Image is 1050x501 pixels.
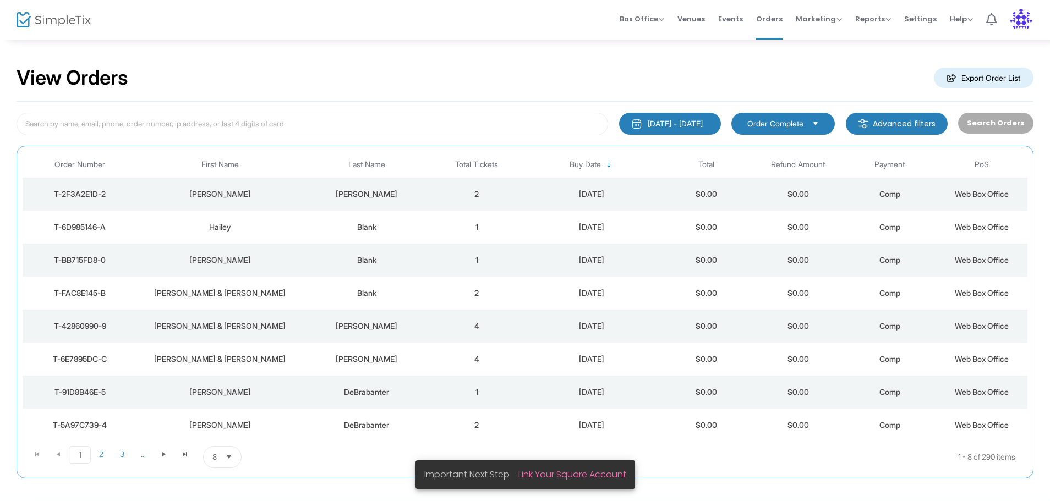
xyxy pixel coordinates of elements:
div: T-5A97C739-4 [25,420,134,431]
div: DeBrabanter [305,420,428,431]
th: Refund Amount [752,152,844,178]
div: Rachel [140,189,299,200]
span: Buy Date [570,160,601,169]
span: Order Number [54,160,105,169]
div: Ken & Michelle Cascardi [140,288,299,299]
span: Important Next Step [424,468,518,481]
td: $0.00 [752,277,844,310]
span: Comp [879,387,900,397]
td: $0.00 [660,409,752,442]
div: T-BB715FD8-0 [25,255,134,266]
div: 9/21/2025 [526,387,658,398]
div: 9/21/2025 [526,354,658,365]
span: Marketing [796,14,842,24]
span: Payment [874,160,905,169]
div: T-91D8B46E-5 [25,387,134,398]
span: PoS [975,160,989,169]
td: $0.00 [752,178,844,211]
span: Venues [677,5,705,33]
span: Comp [879,222,900,232]
td: 2 [431,409,523,442]
td: $0.00 [752,376,844,409]
td: $0.00 [752,343,844,376]
span: Reports [855,14,891,24]
m-button: Export Order List [934,68,1033,88]
span: Web Box Office [955,420,1009,430]
span: Order Complete [747,118,803,129]
span: Comp [879,420,900,430]
span: Page 3 [112,446,133,463]
td: 1 [431,211,523,244]
span: Go to the next page [160,450,168,459]
div: T-2F3A2E1D-2 [25,189,134,200]
span: Web Box Office [955,321,1009,331]
td: 4 [431,310,523,343]
div: Hailey [140,222,299,233]
div: Leslie & Alan [140,354,299,365]
span: Web Box Office [955,189,1009,199]
span: Comp [879,255,900,265]
td: $0.00 [660,376,752,409]
div: T-FAC8E145-B [25,288,134,299]
div: Adelman [305,354,428,365]
div: Blank [305,222,428,233]
div: 9/21/2025 [526,288,658,299]
span: Events [718,5,743,33]
button: Select [808,118,823,130]
span: Web Box Office [955,354,1009,364]
div: T-6D985146-A [25,222,134,233]
div: Blank [305,288,428,299]
span: 8 [212,452,217,463]
h2: View Orders [17,66,128,90]
div: DeBrabanter [305,387,428,398]
span: Orders [756,5,783,33]
td: $0.00 [752,409,844,442]
div: Data table [23,152,1027,442]
m-button: Advanced filters [846,113,948,135]
div: Jeffrey & Joanna Perris [140,321,299,332]
div: Blank [305,255,428,266]
span: Comp [879,354,900,364]
img: filter [858,118,869,129]
th: Total Tickets [431,152,523,178]
td: $0.00 [660,244,752,277]
span: Web Box Office [955,222,1009,232]
div: Gannon [305,321,428,332]
th: Total [660,152,752,178]
td: $0.00 [660,343,752,376]
span: Settings [904,5,937,33]
div: [DATE] - [DATE] [648,118,703,129]
input: Search by name, email, phone, order number, ip address, or last 4 digits of card [17,113,608,135]
a: Link Your Square Account [518,468,626,481]
kendo-pager-info: 1 - 8 of 290 items [351,446,1015,468]
td: $0.00 [752,310,844,343]
div: Sean [140,255,299,266]
span: Box Office [620,14,664,24]
div: 9/21/2025 [526,321,658,332]
span: Page 2 [91,446,112,463]
span: Go to the last page [181,450,189,459]
td: 1 [431,376,523,409]
div: 9/21/2025 [526,420,658,431]
span: Last Name [348,160,385,169]
span: Web Box Office [955,288,1009,298]
span: Web Box Office [955,255,1009,265]
td: $0.00 [752,244,844,277]
td: 2 [431,178,523,211]
td: $0.00 [660,277,752,310]
span: Page 1 [69,446,91,464]
span: Go to the next page [154,446,174,463]
button: [DATE] - [DATE] [619,113,721,135]
td: $0.00 [660,211,752,244]
span: Page 4 [133,446,154,463]
span: Comp [879,321,900,331]
td: $0.00 [752,211,844,244]
span: Comp [879,189,900,199]
div: Lieberman [305,189,428,200]
div: T-42860990-9 [25,321,134,332]
span: Sortable [605,161,614,169]
span: Go to the last page [174,446,195,463]
div: Sherry [140,420,299,431]
span: Help [950,14,973,24]
td: $0.00 [660,178,752,211]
